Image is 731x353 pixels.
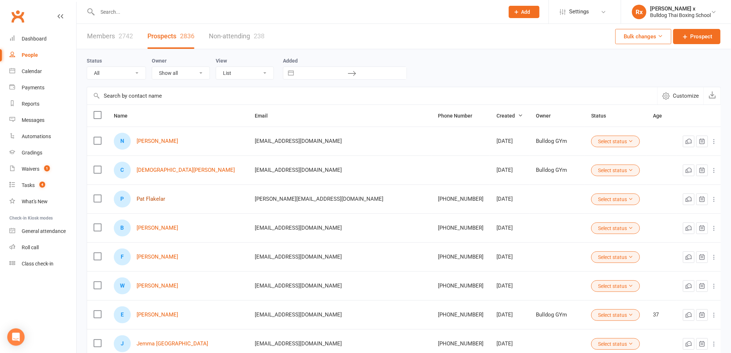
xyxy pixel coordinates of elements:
button: Owner [536,111,559,120]
div: Dashboard [22,36,47,42]
div: Bulldog GYm [536,312,578,318]
button: Interact with the calendar and add the check-in date for your trip. [284,67,297,79]
div: Bulldog Thai Boxing School [650,12,711,18]
label: View [216,58,227,64]
div: [DATE] [496,225,523,231]
span: Settings [569,4,589,20]
a: Messages [9,112,76,128]
div: People [22,52,38,58]
div: [PHONE_NUMBER] [438,225,483,231]
div: [DATE] [496,254,523,260]
div: 37 [653,312,670,318]
div: [DATE] [496,196,523,202]
a: People [9,47,76,63]
button: Email [255,111,276,120]
div: Waivers [22,166,39,172]
div: Edward [114,306,131,323]
span: Name [114,113,136,119]
button: Select status [591,338,640,350]
label: Added [283,58,407,64]
a: Payments [9,80,76,96]
div: Rx [632,5,646,19]
span: Phone Number [438,113,480,119]
span: Email [255,113,276,119]
button: Phone Number [438,111,480,120]
div: Reports [22,101,39,107]
span: Add [521,9,530,15]
div: Messages [22,117,44,123]
div: [DATE] [496,312,523,318]
div: 2836 [180,32,194,40]
div: [DATE] [496,138,523,144]
div: [PHONE_NUMBER] [438,283,483,289]
div: [DATE] [496,341,523,347]
button: Select status [591,309,640,321]
a: Calendar [9,63,76,80]
div: Automations [22,133,51,139]
a: [PERSON_NAME] [137,138,178,144]
div: 2742 [119,32,133,40]
div: Calendar [22,68,42,74]
span: Prospect [690,32,712,41]
span: Owner [536,113,559,119]
button: Bulk changes [615,29,671,44]
div: Bulldog GYm [536,138,578,144]
div: [PHONE_NUMBER] [438,312,483,318]
span: [EMAIL_ADDRESS][DOMAIN_NAME] [255,163,342,177]
div: [PERSON_NAME] x [650,5,711,12]
a: Prospects2836 [147,24,194,49]
div: Payments [22,85,44,90]
input: Search... [95,7,500,17]
a: Non-attending238 [209,24,265,49]
a: [PERSON_NAME] [137,225,178,231]
button: Created [496,111,523,120]
button: Status [591,111,614,120]
span: Age [653,113,670,119]
a: [DEMOGRAPHIC_DATA][PERSON_NAME] [137,167,235,173]
div: Tasks [22,182,35,188]
a: Automations [9,128,76,145]
a: What's New [9,193,76,210]
span: Status [591,113,614,119]
span: 1 [44,165,50,171]
a: Waivers 1 [9,161,76,177]
div: Class check-in [22,261,53,267]
div: Gradings [22,150,42,156]
div: Roll call [22,244,39,250]
input: Search by contact name [87,87,657,105]
a: Dashboard [9,31,76,47]
span: [EMAIL_ADDRESS][DOMAIN_NAME] [255,337,342,350]
span: [EMAIL_ADDRESS][DOMAIN_NAME] [255,221,342,235]
a: Clubworx [9,7,27,25]
button: Name [114,111,136,120]
span: Customize [673,92,699,100]
div: Brendan [114,220,131,237]
button: Select status [591,136,640,147]
div: Cristiane [114,162,131,179]
div: Facundo [114,248,131,265]
div: Jemma [114,335,131,352]
div: [DATE] [496,283,523,289]
button: Select status [591,222,640,234]
a: Class kiosk mode [9,256,76,272]
button: Select status [591,193,640,205]
a: [PERSON_NAME] [137,312,178,318]
span: [EMAIL_ADDRESS][DOMAIN_NAME] [255,279,342,293]
span: [EMAIL_ADDRESS][DOMAIN_NAME] [255,308,342,322]
a: [PERSON_NAME] [137,283,178,289]
span: [PERSON_NAME][EMAIL_ADDRESS][DOMAIN_NAME] [255,192,383,206]
div: 238 [254,32,265,40]
div: [PHONE_NUMBER] [438,254,483,260]
a: Jemma [GEOGRAPHIC_DATA] [137,341,208,347]
a: General attendance kiosk mode [9,223,76,239]
a: Members2742 [87,24,133,49]
a: [PERSON_NAME] [137,254,178,260]
div: [DATE] [496,167,523,173]
button: Select status [591,165,640,176]
button: Select status [591,251,640,263]
div: What's New [22,199,48,204]
a: Prospect [673,29,721,44]
div: Pat [114,191,131,208]
a: Reports [9,96,76,112]
button: Customize [657,87,704,105]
